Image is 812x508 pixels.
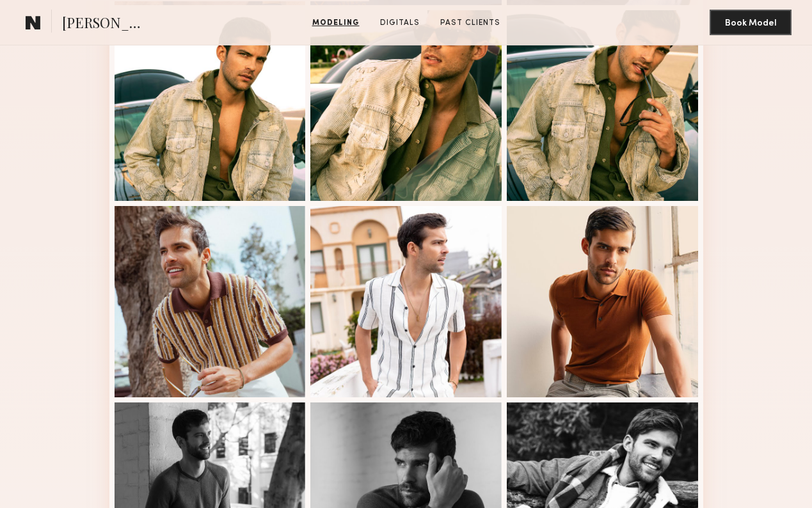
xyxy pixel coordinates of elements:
[710,10,792,35] button: Book Model
[62,13,151,35] span: [PERSON_NAME]
[307,17,365,29] a: Modeling
[710,17,792,28] a: Book Model
[375,17,425,29] a: Digitals
[435,17,506,29] a: Past Clients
